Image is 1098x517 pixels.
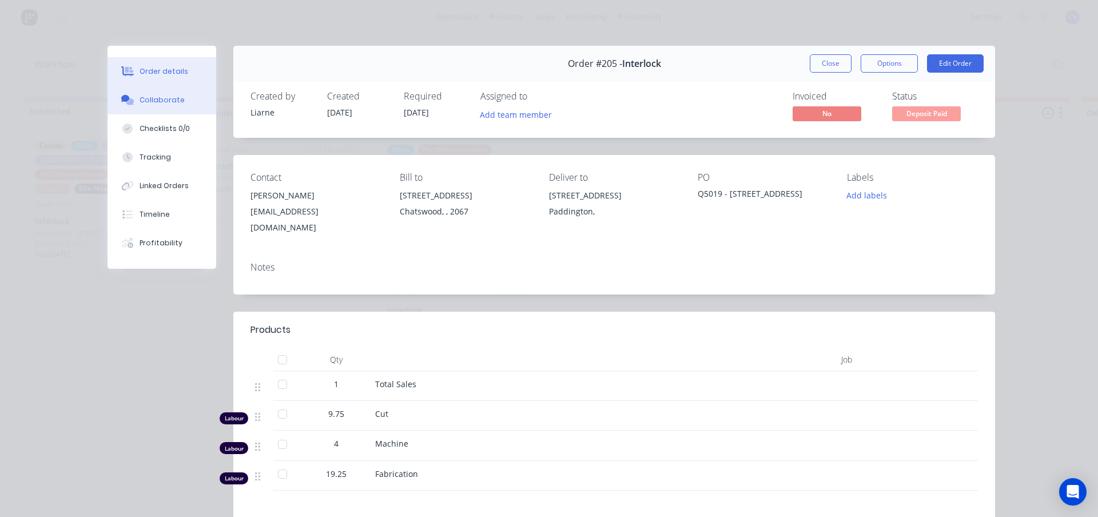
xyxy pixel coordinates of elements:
[375,379,416,389] span: Total Sales
[250,91,313,102] div: Created by
[140,95,185,105] div: Collaborate
[108,229,216,257] button: Profitability
[549,172,680,183] div: Deliver to
[861,54,918,73] button: Options
[892,91,978,102] div: Status
[326,468,347,480] span: 19.25
[549,188,680,224] div: [STREET_ADDRESS]Paddington,
[140,209,170,220] div: Timeline
[250,262,978,273] div: Notes
[250,188,381,236] div: [PERSON_NAME][EMAIL_ADDRESS][DOMAIN_NAME]
[810,54,852,73] button: Close
[250,188,381,204] div: [PERSON_NAME]
[108,200,216,229] button: Timeline
[375,438,408,449] span: Machine
[220,472,248,484] div: Labour
[140,152,171,162] div: Tracking
[334,378,339,390] span: 1
[622,58,661,69] span: Interlock
[892,106,961,121] span: Deposit Paid
[250,323,291,337] div: Products
[400,172,531,183] div: Bill to
[108,172,216,200] button: Linked Orders
[793,106,861,121] span: No
[404,107,429,118] span: [DATE]
[108,86,216,114] button: Collaborate
[302,348,371,371] div: Qty
[375,408,388,419] span: Cut
[698,188,829,204] div: Q5019 - [STREET_ADDRESS]
[480,106,558,122] button: Add team member
[400,188,531,224] div: [STREET_ADDRESS]Chatswood, , 2067
[140,238,182,248] div: Profitability
[549,204,680,220] div: Paddington,
[698,172,829,183] div: PO
[549,188,680,204] div: [STREET_ADDRESS]
[334,438,339,450] span: 4
[375,468,418,479] span: Fabrication
[327,91,390,102] div: Created
[927,54,984,73] button: Edit Order
[250,204,381,236] div: [EMAIL_ADDRESS][DOMAIN_NAME]
[327,107,352,118] span: [DATE]
[793,91,878,102] div: Invoiced
[404,91,467,102] div: Required
[328,408,344,420] span: 9.75
[140,181,189,191] div: Linked Orders
[108,143,216,172] button: Tracking
[400,204,531,220] div: Chatswood, , 2067
[568,58,622,69] span: Order #205 -
[250,106,313,118] div: Liarne
[220,412,248,424] div: Labour
[140,124,190,134] div: Checklists 0/0
[892,106,961,124] button: Deposit Paid
[847,172,978,183] div: Labels
[474,106,558,122] button: Add team member
[480,91,595,102] div: Assigned to
[250,172,381,183] div: Contact
[400,188,531,204] div: [STREET_ADDRESS]
[108,57,216,86] button: Order details
[220,442,248,454] div: Labour
[771,348,857,371] div: Job
[108,114,216,143] button: Checklists 0/0
[140,66,188,77] div: Order details
[1059,478,1087,506] div: Open Intercom Messenger
[841,188,893,203] button: Add labels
